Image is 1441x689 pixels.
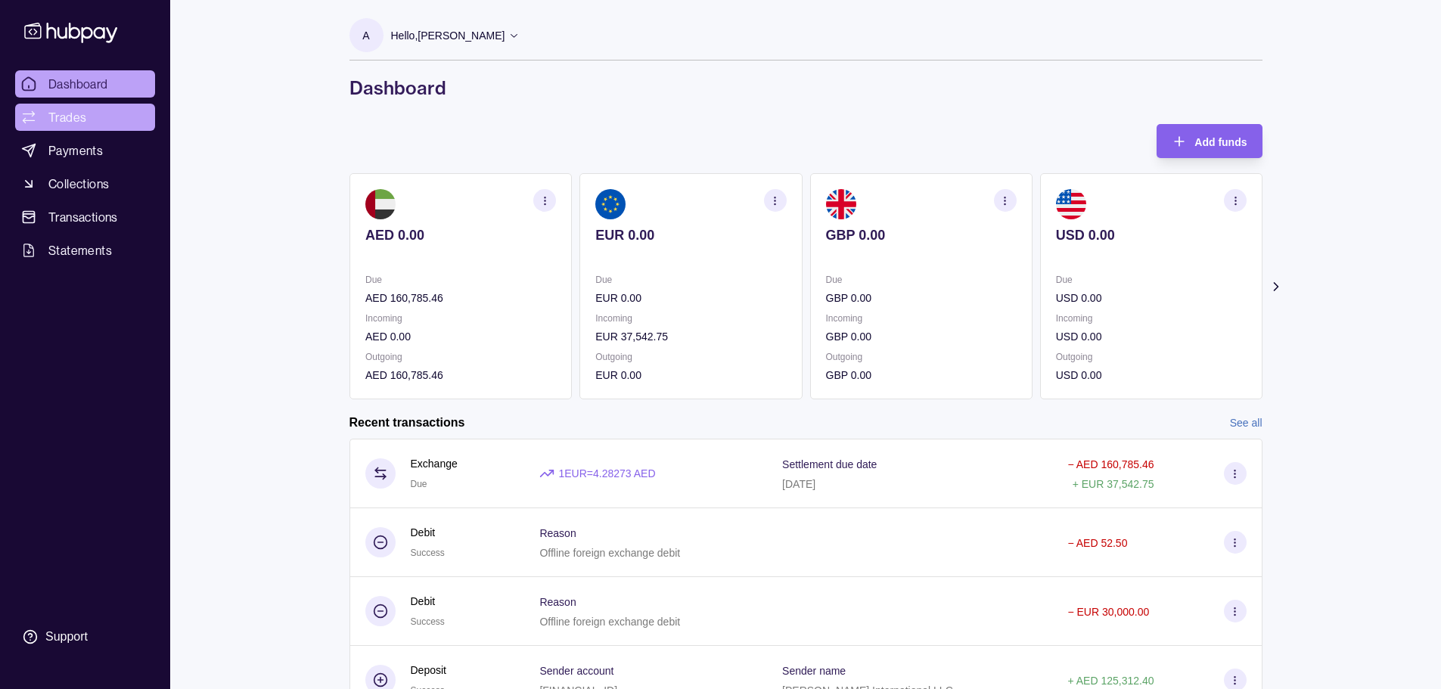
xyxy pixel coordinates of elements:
[1067,458,1154,470] p: − AED 160,785.46
[558,465,655,482] p: 1 EUR = 4.28273 AED
[539,596,576,608] p: Reason
[15,170,155,197] a: Collections
[411,616,445,627] span: Success
[1073,478,1154,490] p: + EUR 37,542.75
[48,141,103,160] span: Payments
[15,70,155,98] a: Dashboard
[349,414,465,431] h2: Recent transactions
[1055,227,1246,244] p: USD 0.00
[595,189,626,219] img: eu
[1055,328,1246,345] p: USD 0.00
[782,458,877,470] p: Settlement due date
[595,328,786,345] p: EUR 37,542.75
[15,621,155,653] a: Support
[362,27,369,44] p: A
[365,290,556,306] p: AED 160,785.46
[1055,290,1246,306] p: USD 0.00
[411,479,427,489] span: Due
[411,548,445,558] span: Success
[45,628,88,645] div: Support
[411,593,445,610] p: Debit
[825,367,1016,383] p: GBP 0.00
[1055,272,1246,288] p: Due
[1067,606,1149,618] p: − EUR 30,000.00
[1067,675,1154,687] p: + AED 125,312.40
[48,108,86,126] span: Trades
[365,349,556,365] p: Outgoing
[825,310,1016,327] p: Incoming
[825,290,1016,306] p: GBP 0.00
[365,272,556,288] p: Due
[15,203,155,231] a: Transactions
[595,349,786,365] p: Outgoing
[1157,124,1262,158] button: Add funds
[825,272,1016,288] p: Due
[48,175,109,193] span: Collections
[48,241,112,259] span: Statements
[411,524,445,541] p: Debit
[825,189,856,219] img: gb
[411,455,458,472] p: Exchange
[48,75,108,93] span: Dashboard
[782,665,846,677] p: Sender name
[539,665,613,677] p: Sender account
[1067,537,1127,549] p: − AED 52.50
[595,290,786,306] p: EUR 0.00
[365,189,396,219] img: ae
[595,227,786,244] p: EUR 0.00
[539,527,576,539] p: Reason
[782,478,815,490] p: [DATE]
[1230,414,1262,431] a: See all
[825,227,1016,244] p: GBP 0.00
[825,349,1016,365] p: Outgoing
[825,328,1016,345] p: GBP 0.00
[1194,136,1247,148] span: Add funds
[365,310,556,327] p: Incoming
[391,27,505,44] p: Hello, [PERSON_NAME]
[539,547,680,559] p: Offline foreign exchange debit
[15,237,155,264] a: Statements
[48,208,118,226] span: Transactions
[1055,349,1246,365] p: Outgoing
[15,137,155,164] a: Payments
[365,227,556,244] p: AED 0.00
[1055,310,1246,327] p: Incoming
[1055,367,1246,383] p: USD 0.00
[411,662,446,678] p: Deposit
[595,310,786,327] p: Incoming
[595,272,786,288] p: Due
[539,616,680,628] p: Offline foreign exchange debit
[15,104,155,131] a: Trades
[595,367,786,383] p: EUR 0.00
[365,367,556,383] p: AED 160,785.46
[1055,189,1085,219] img: us
[349,76,1262,100] h1: Dashboard
[365,328,556,345] p: AED 0.00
